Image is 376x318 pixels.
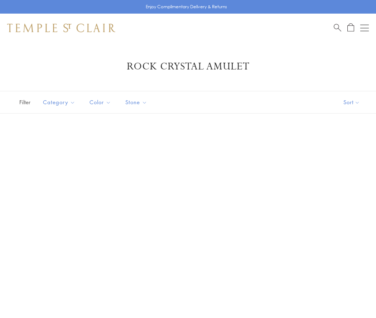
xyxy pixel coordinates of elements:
[327,91,376,113] button: Show sort by
[7,24,115,32] img: Temple St. Clair
[334,23,341,32] a: Search
[146,3,227,10] p: Enjoy Complimentary Delivery & Returns
[84,94,116,110] button: Color
[38,94,81,110] button: Category
[86,98,116,107] span: Color
[360,24,369,32] button: Open navigation
[347,23,354,32] a: Open Shopping Bag
[120,94,153,110] button: Stone
[18,60,358,73] h1: Rock Crystal Amulet
[122,98,153,107] span: Stone
[39,98,81,107] span: Category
